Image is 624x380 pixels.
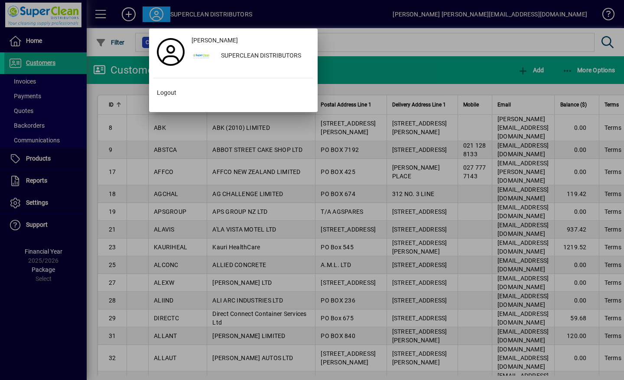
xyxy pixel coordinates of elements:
a: Profile [153,44,188,60]
button: Logout [153,85,313,101]
span: [PERSON_NAME] [192,36,238,45]
button: SUPERCLEAN DISTRIBUTORS [188,48,313,64]
span: Logout [157,88,176,97]
a: [PERSON_NAME] [188,33,313,48]
div: SUPERCLEAN DISTRIBUTORS [214,48,313,64]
